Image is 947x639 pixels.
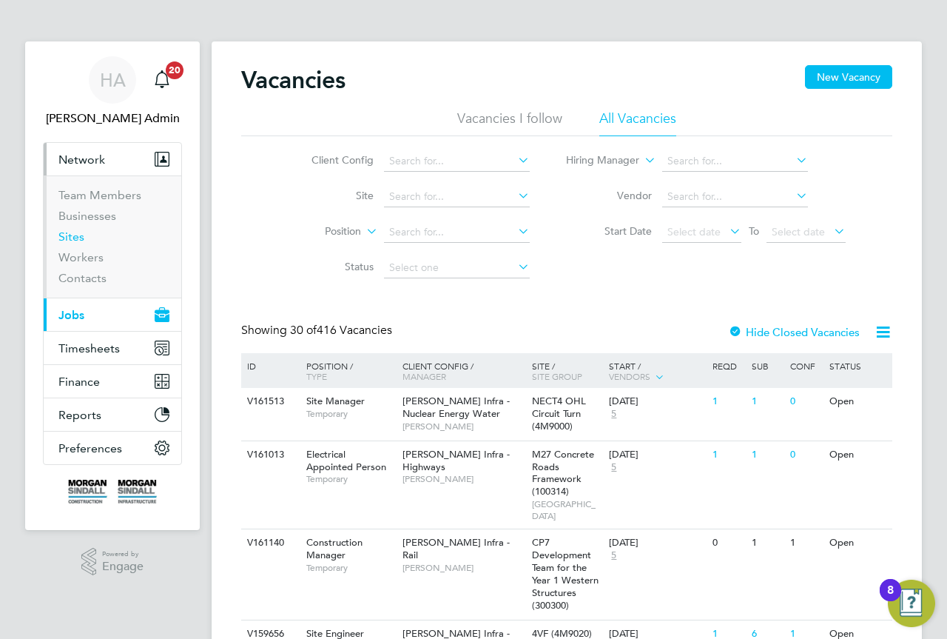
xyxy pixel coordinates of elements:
nav: Main navigation [25,41,200,530]
span: Temporary [306,473,395,485]
button: New Vacancy [805,65,892,89]
label: Hide Closed Vacancies [728,325,860,339]
span: [PERSON_NAME] [402,473,525,485]
input: Search for... [662,187,808,207]
button: Timesheets [44,332,181,364]
div: [DATE] [609,537,705,549]
span: Network [58,153,105,167]
span: HA [100,70,126,90]
a: Team Members [58,188,141,202]
a: Sites [58,230,84,244]
span: Engage [102,561,144,573]
div: 1 [748,388,786,415]
div: 1 [748,441,786,469]
input: Search for... [384,187,530,207]
span: 5 [609,461,619,474]
a: HA[PERSON_NAME] Admin [43,56,182,127]
span: Construction Manager [306,536,363,561]
div: V161513 [243,388,295,415]
a: Contacts [58,271,107,285]
input: Select one [384,258,530,278]
div: Client Config / [399,353,528,389]
div: Open [826,441,890,469]
span: Select date [667,225,721,238]
span: Type [306,370,327,382]
div: 1 [748,529,786,557]
div: 1 [709,441,747,469]
div: Open [826,529,890,557]
input: Search for... [384,151,530,172]
span: [GEOGRAPHIC_DATA] [532,498,602,521]
span: Temporary [306,562,395,574]
button: Preferences [44,432,181,464]
button: Reports [44,398,181,431]
span: Manager [402,370,446,382]
span: Timesheets [58,341,120,355]
img: morgansindall-logo-retina.png [68,480,157,503]
span: Electrical Appointed Person [306,448,386,473]
span: Hays Admin [43,110,182,127]
span: 30 of [290,323,317,338]
span: Site Group [532,370,582,382]
span: CP7 Development Team for the Year 1 Western Structures (300300) [532,536,599,611]
label: Position [276,224,361,239]
a: Powered byEngage [81,548,144,576]
li: All Vacancies [599,110,676,136]
div: Sub [748,353,786,378]
span: M27 Concrete Roads Framework (100314) [532,448,594,498]
span: Site Manager [306,395,365,407]
div: Status [826,353,890,378]
div: 8 [887,590,894,609]
span: Finance [58,375,100,389]
span: Temporary [306,408,395,420]
span: [PERSON_NAME] Infra - Highways [402,448,510,473]
label: Status [289,260,374,273]
div: [DATE] [609,395,705,408]
div: [DATE] [609,449,705,461]
span: 416 Vacancies [290,323,392,338]
label: Hiring Manager [554,153,639,168]
a: Businesses [58,209,116,223]
input: Search for... [662,151,808,172]
div: 0 [709,529,747,557]
label: Client Config [289,153,374,167]
div: Conf [786,353,825,378]
span: Reports [58,408,101,422]
button: Open Resource Center, 8 new notifications [888,580,935,627]
span: Vendors [609,370,650,382]
h2: Vacancies [241,65,346,95]
div: 0 [786,388,825,415]
span: [PERSON_NAME] Infra - Nuclear Energy Water [402,395,510,420]
input: Search for... [384,222,530,243]
div: Showing [241,323,395,338]
span: To [744,221,764,241]
div: Start / [605,353,709,390]
div: Open [826,388,890,415]
button: Network [44,143,181,175]
span: 5 [609,549,619,562]
span: Powered by [102,548,144,561]
div: V161013 [243,441,295,469]
span: Select date [772,225,825,238]
span: 5 [609,408,619,421]
span: [PERSON_NAME] [402,562,525,574]
button: Finance [44,365,181,398]
span: Jobs [58,308,84,322]
span: NECT4 OHL Circuit Turn (4M9000) [532,395,586,432]
a: Go to home page [43,480,182,503]
div: Site / [528,353,606,389]
a: Workers [58,250,104,264]
div: 1 [709,388,747,415]
div: V161140 [243,529,295,557]
span: [PERSON_NAME] Infra - Rail [402,536,510,561]
label: Start Date [567,224,652,238]
a: 20 [147,56,177,104]
div: 1 [786,529,825,557]
label: Site [289,189,374,202]
div: Position / [295,353,399,389]
span: 20 [166,61,183,79]
div: ID [243,353,295,378]
div: Network [44,175,181,298]
span: [PERSON_NAME] [402,421,525,432]
div: 0 [786,441,825,469]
